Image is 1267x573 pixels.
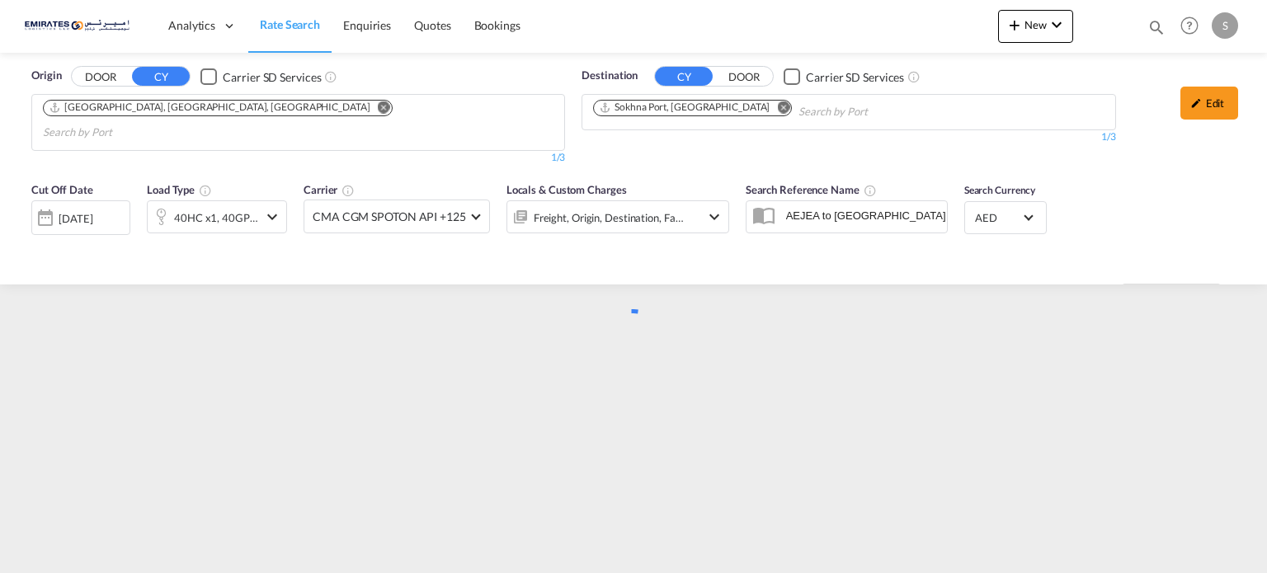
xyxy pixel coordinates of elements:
div: Press delete to remove this chip. [599,101,773,115]
div: Freight Origin Destination Factory Stuffing [534,206,684,229]
div: icon-magnify [1147,18,1166,43]
span: Load Type [147,183,212,196]
div: 40HC x1 40GP x1 20GP x1icon-chevron-down [147,200,287,233]
md-icon: Your search will be saved by the below given name [864,184,877,197]
div: Freight Origin Destination Factory Stuffingicon-chevron-down [506,200,729,233]
div: 1/3 [31,151,565,165]
button: DOOR [715,68,773,87]
div: Press delete to remove this chip. [49,101,374,115]
button: Remove [367,101,392,117]
span: Help [1175,12,1203,40]
md-icon: icon-plus 400-fg [1005,15,1024,35]
div: Help [1175,12,1212,41]
md-icon: The selected Trucker/Carrierwill be displayed in the rate results If the rates are from another f... [341,184,355,197]
span: Search Currency [964,184,1036,196]
span: Bookings [474,18,520,32]
div: Port of Jebel Ali, Jebel Ali, AEJEA [49,101,370,115]
span: Quotes [414,18,450,32]
div: S [1212,12,1238,39]
span: Carrier [304,183,355,196]
div: Carrier SD Services [806,69,904,86]
md-select: Select Currency: د.إ AEDUnited Arab Emirates Dirham [973,205,1038,229]
md-checkbox: Checkbox No Ink [200,68,321,85]
md-icon: icon-chevron-down [704,207,724,227]
span: Destination [582,68,638,84]
button: Remove [766,101,791,117]
md-chips-wrap: Chips container. Use arrow keys to select chips. [591,95,962,125]
span: Enquiries [343,18,391,32]
button: CY [132,67,190,86]
md-icon: Unchecked: Search for CY (Container Yard) services for all selected carriers.Checked : Search for... [324,70,337,83]
button: SEARCH [1122,284,1221,313]
img: c67187802a5a11ec94275b5db69a26e6.png [25,7,136,45]
span: Cut Off Date [31,183,93,196]
md-datepicker: Select [31,233,44,256]
button: DOOR [72,68,130,87]
span: Search Reference Name [746,183,877,196]
button: CY [655,67,713,86]
span: Locals & Custom Charges [506,183,627,196]
md-icon: icon-information-outline [199,184,212,197]
md-icon: Unchecked: Search for CY (Container Yard) services for all selected carriers.Checked : Search for... [907,70,921,83]
div: [DATE] [59,211,92,226]
button: icon-plus 400-fgNewicon-chevron-down [998,10,1073,43]
div: 40HC x1 40GP x1 20GP x1 [174,206,258,229]
md-icon: icon-chevron-down [262,207,282,227]
span: New [1005,18,1067,31]
span: CMA CGM SPOTON API +125 [313,209,466,225]
md-icon: icon-pencil [1190,97,1202,109]
md-checkbox: Checkbox No Ink [784,68,904,85]
md-chips-wrap: Chips container. Use arrow keys to select chips. [40,95,556,146]
md-icon: icon-magnify [1147,18,1166,36]
div: 1/3 [582,130,1115,144]
div: icon-pencilEdit [1180,87,1238,120]
input: Search by Port [43,120,200,146]
span: Rate Search [260,17,320,31]
span: AED [975,210,1021,225]
span: Origin [31,68,61,84]
div: [DATE] [31,200,130,235]
span: Analytics [168,17,215,34]
input: Chips input. [798,99,955,125]
div: Sokhna Port, EGSOK [599,101,770,115]
input: Search Reference Name [778,203,947,228]
md-icon: icon-chevron-down [1047,15,1067,35]
div: Carrier SD Services [223,69,321,86]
